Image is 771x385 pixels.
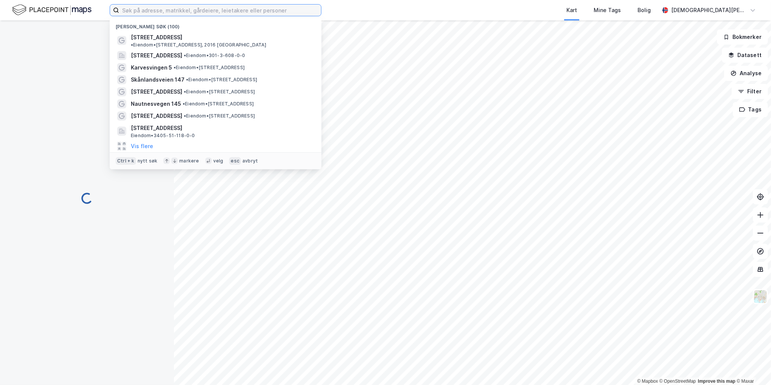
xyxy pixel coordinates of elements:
[637,379,658,384] a: Mapbox
[131,42,133,48] span: •
[566,6,577,15] div: Kart
[110,18,321,31] div: [PERSON_NAME] søk (100)
[732,84,768,99] button: Filter
[131,142,153,151] button: Vis flere
[698,379,735,384] a: Improve this map
[184,89,255,95] span: Eiendom • [STREET_ADDRESS]
[184,53,186,58] span: •
[183,101,254,107] span: Eiendom • [STREET_ADDRESS]
[638,6,651,15] div: Bolig
[213,158,223,164] div: velg
[131,133,195,139] span: Eiendom • 3405-51-118-0-0
[138,158,158,164] div: nytt søk
[131,87,182,96] span: [STREET_ADDRESS]
[131,51,182,60] span: [STREET_ADDRESS]
[174,65,176,70] span: •
[81,192,93,204] img: spinner.a6d8c91a73a9ac5275cf975e30b51cfb.svg
[659,379,696,384] a: OpenStreetMap
[12,3,92,17] img: logo.f888ab2527a4732fd821a326f86c7f29.svg
[131,33,182,42] span: [STREET_ADDRESS]
[131,99,181,108] span: Nautnesvegen 145
[184,53,245,59] span: Eiendom • 301-3-608-0-0
[733,102,768,117] button: Tags
[174,65,245,71] span: Eiendom • [STREET_ADDRESS]
[131,42,266,48] span: Eiendom • [STREET_ADDRESS], 2016 [GEOGRAPHIC_DATA]
[229,157,241,165] div: esc
[131,111,182,121] span: [STREET_ADDRESS]
[733,349,771,385] iframe: Chat Widget
[183,101,185,107] span: •
[722,48,768,63] button: Datasett
[131,75,185,84] span: Skånlandsveien 147
[594,6,621,15] div: Mine Tags
[119,5,321,16] input: Søk på adresse, matrikkel, gårdeiere, leietakere eller personer
[184,113,186,119] span: •
[186,77,188,82] span: •
[131,124,312,133] span: [STREET_ADDRESS]
[116,157,136,165] div: Ctrl + k
[131,63,172,72] span: Karvesvingen 5
[184,113,255,119] span: Eiendom • [STREET_ADDRESS]
[179,158,199,164] div: markere
[186,77,257,83] span: Eiendom • [STREET_ADDRESS]
[724,66,768,81] button: Analyse
[184,89,186,94] span: •
[671,6,747,15] div: [DEMOGRAPHIC_DATA][PERSON_NAME]
[753,289,768,304] img: Z
[242,158,258,164] div: avbryt
[717,29,768,45] button: Bokmerker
